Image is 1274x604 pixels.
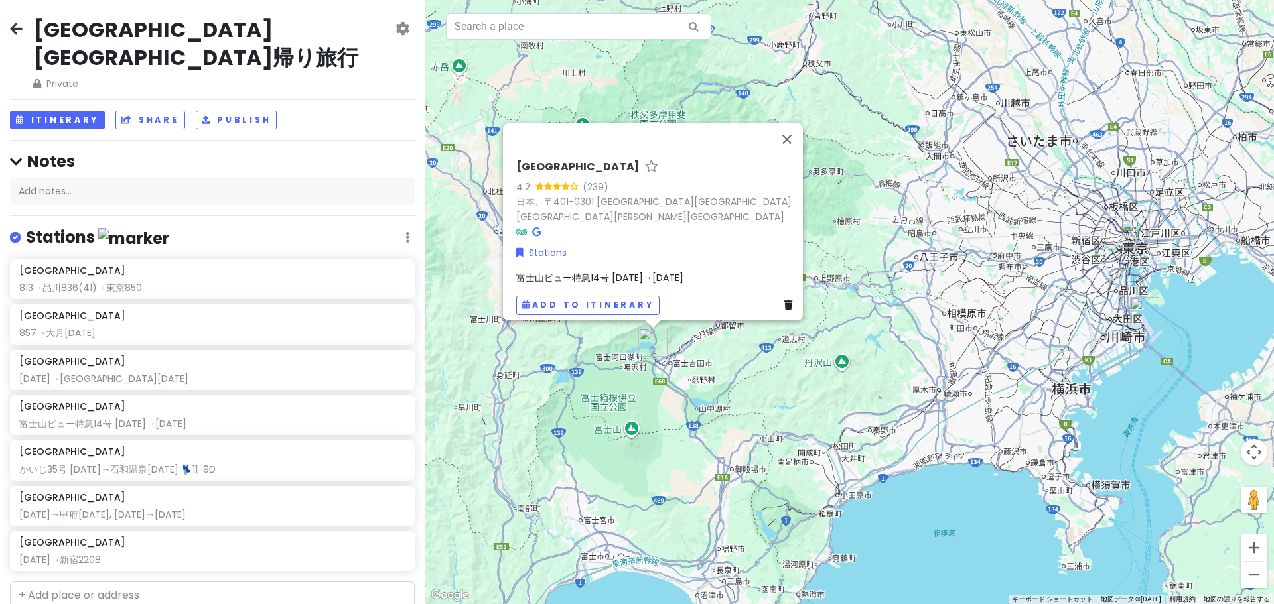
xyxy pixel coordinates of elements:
[10,151,415,172] h4: Notes
[428,587,472,604] a: Google マップでこの地域を開きます（新しいウィンドウが開きます）
[19,265,125,276] h6: [GEOGRAPHIC_DATA]
[583,179,608,194] div: (239)
[516,271,683,284] span: 富士山ビュー特急14号 [DATE]→[DATE]
[516,296,660,315] button: Add to itinerary
[19,509,405,520] div: [DATE]→甲府[DATE], [DATE]→[DATE]
[19,327,405,339] div: 857→大月[DATE]
[516,160,640,174] h6: [GEOGRAPHIC_DATA]
[98,228,169,249] img: marker
[1130,297,1159,326] div: 羽田空港第１・第２ターミナル駅
[19,491,125,503] h6: [GEOGRAPHIC_DATA]
[638,328,668,357] div: 河口湖駅
[1101,595,1161,603] span: 地図データ ©[DATE]
[771,123,803,155] button: 閉じる
[1241,487,1267,513] button: 地図上にペグマンをドロップして、ストリートビューを開きます
[115,111,184,130] button: Share
[1121,219,1150,248] div: 東京駅
[26,227,169,249] h4: Stations
[33,16,393,71] h2: [GEOGRAPHIC_DATA] [GEOGRAPHIC_DATA]帰り旅行
[1204,595,1270,603] a: 地図の誤りを報告する
[19,282,405,294] div: 813→品川836(41)→東京850
[19,554,405,566] div: [DATE]→新宿2208
[1241,534,1267,561] button: ズームイン
[19,418,405,430] div: 富士山ビュー特急14号 [DATE]→[DATE]
[196,111,277,130] button: Publish
[1241,439,1267,465] button: 地図のカメラ コントロール
[516,179,535,194] div: 4.2
[516,195,792,223] a: 日本、〒401-0301 [GEOGRAPHIC_DATA][GEOGRAPHIC_DATA][GEOGRAPHIC_DATA][PERSON_NAME][GEOGRAPHIC_DATA]
[532,227,541,236] i: Google Maps
[645,160,658,174] a: Star place
[33,76,393,91] span: Private
[516,245,567,259] a: Stations
[1241,562,1267,588] button: ズームアウト
[19,400,125,412] h6: [GEOGRAPHIC_DATA]
[19,463,405,475] div: かいじ35号 [DATE]→石和温泉[DATE] 💺11-9D
[446,13,711,40] input: Search a place
[516,227,527,236] i: Tripadvisor
[1012,595,1093,604] button: キーボード ショートカット
[10,111,105,130] button: Itinerary
[19,373,405,385] div: [DATE]→[GEOGRAPHIC_DATA][DATE]
[19,446,125,457] h6: [GEOGRAPHIC_DATA]
[19,355,125,367] h6: [GEOGRAPHIC_DATA]
[428,587,472,604] img: Google
[19,310,125,322] h6: [GEOGRAPHIC_DATA]
[1169,595,1196,603] a: 利用規約（新しいタブで開きます）
[784,298,798,312] a: Delete place
[10,177,415,205] div: Add notes...
[19,536,125,548] h6: [GEOGRAPHIC_DATA]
